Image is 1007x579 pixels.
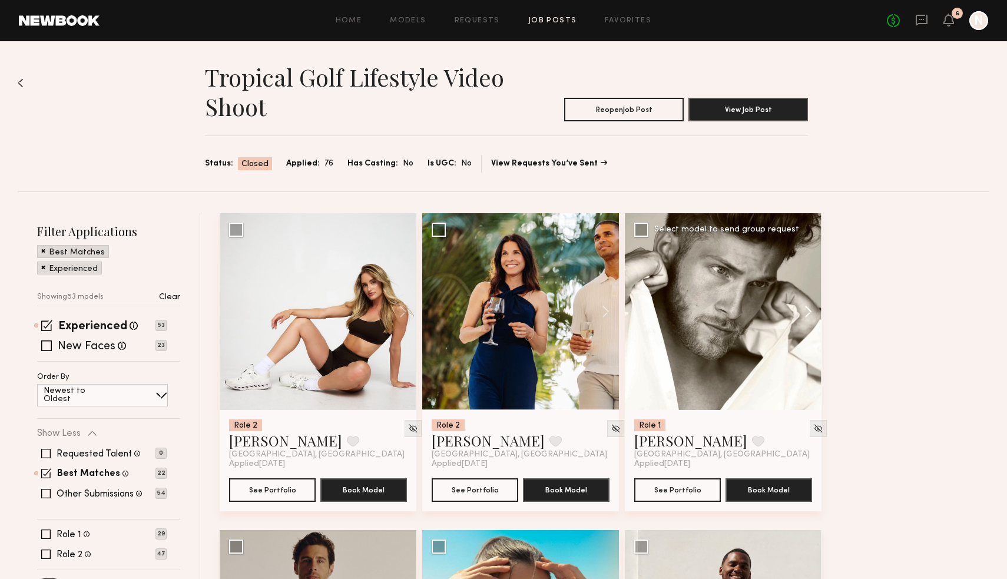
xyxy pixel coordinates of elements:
[726,484,812,494] a: Book Model
[37,293,104,301] p: Showing 53 models
[969,11,988,30] a: N
[37,429,81,438] p: Show Less
[155,340,167,351] p: 23
[634,450,810,459] span: [GEOGRAPHIC_DATA], [GEOGRAPHIC_DATA]
[634,478,721,502] button: See Portfolio
[229,459,407,469] div: Applied [DATE]
[455,17,500,25] a: Requests
[57,530,81,540] label: Role 1
[491,160,607,168] a: View Requests You’ve Sent
[523,484,609,494] a: Book Model
[229,431,342,450] a: [PERSON_NAME]
[44,387,114,403] p: Newest to Oldest
[432,459,609,469] div: Applied [DATE]
[241,158,269,170] span: Closed
[58,341,115,353] label: New Faces
[320,478,407,502] button: Book Model
[564,98,684,121] button: ReopenJob Post
[155,468,167,479] p: 22
[155,488,167,499] p: 54
[813,424,823,434] img: Unhide Model
[205,62,506,121] h1: Tropical Golf Lifestyle Video Shoot
[336,17,362,25] a: Home
[611,424,621,434] img: Unhide Model
[390,17,426,25] a: Models
[155,528,167,540] p: 29
[229,419,262,431] div: Role 2
[726,478,812,502] button: Book Model
[688,98,808,121] button: View Job Post
[634,419,665,431] div: Role 1
[37,373,69,381] p: Order By
[229,478,316,502] button: See Portfolio
[58,321,127,333] label: Experienced
[155,448,167,459] p: 0
[205,157,233,170] span: Status:
[18,78,24,88] img: Back to previous page
[432,478,518,502] button: See Portfolio
[57,469,120,479] label: Best Matches
[347,157,398,170] span: Has Casting:
[403,157,413,170] span: No
[155,320,167,331] p: 53
[159,293,180,302] p: Clear
[155,548,167,560] p: 47
[37,223,180,239] h2: Filter Applications
[408,424,418,434] img: Unhide Model
[432,431,545,450] a: [PERSON_NAME]
[432,450,607,459] span: [GEOGRAPHIC_DATA], [GEOGRAPHIC_DATA]
[654,226,799,234] div: Select model to send group request
[320,484,407,494] a: Book Model
[57,489,134,499] label: Other Submissions
[634,431,747,450] a: [PERSON_NAME]
[955,11,959,17] div: 6
[523,478,609,502] button: Book Model
[286,157,320,170] span: Applied:
[605,17,651,25] a: Favorites
[528,17,577,25] a: Job Posts
[428,157,456,170] span: Is UGC:
[324,157,333,170] span: 76
[461,157,472,170] span: No
[49,249,105,257] p: Best Matches
[57,449,132,459] label: Requested Talent
[432,419,465,431] div: Role 2
[49,265,98,273] p: Experienced
[634,459,812,469] div: Applied [DATE]
[229,450,405,459] span: [GEOGRAPHIC_DATA], [GEOGRAPHIC_DATA]
[57,550,82,560] label: Role 2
